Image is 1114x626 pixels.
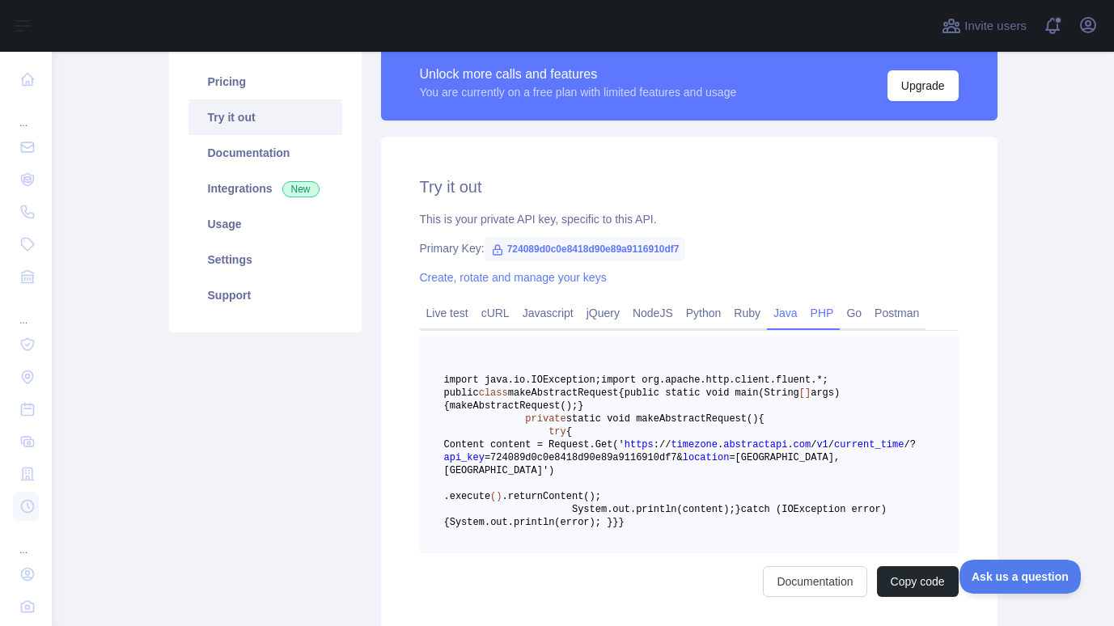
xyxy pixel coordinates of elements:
[502,491,543,502] span: .return
[485,237,686,261] span: 724089d0c0e8418d90e89a9116910df7
[868,300,926,326] a: Postman
[767,300,804,326] a: Java
[758,413,764,425] span: {
[840,300,868,326] a: Go
[444,491,491,502] span: .execute
[444,374,601,386] span: import java.io.IOException;
[549,426,566,438] span: try
[910,439,916,450] span: ?
[595,439,625,450] span: Get('
[659,439,665,450] span: /
[959,560,1082,594] iframe: Toggle Customer Support
[188,277,342,313] a: Support
[804,300,841,326] a: PHP
[723,439,787,450] span: abstractapi
[578,400,583,412] span: }
[877,566,959,597] button: Copy code
[566,413,659,425] span: static void make
[450,517,485,528] span: System
[420,211,959,227] div: This is your private API key, specific to this API.
[572,504,607,515] span: System
[479,387,508,399] span: class
[420,84,737,100] div: You are currently on a free plan with limited features and usage
[665,439,671,450] span: /
[572,400,578,412] span: ;
[485,452,683,463] span: =724089d0c0e8418d90e89a9116910df7&
[718,439,723,450] span: .
[787,439,793,450] span: .
[13,524,39,556] div: ...
[619,517,625,528] span: }
[188,242,342,277] a: Settings
[420,176,959,198] h2: Try it out
[473,400,572,412] span: AbstractRequest()
[625,387,799,399] span: public static void main(String
[490,517,612,528] span: out.println(error); }
[828,439,834,450] span: /
[799,387,811,399] span: []
[516,300,580,326] a: Javascript
[625,439,654,450] span: https
[525,413,565,425] span: private
[475,300,516,326] a: cURL
[580,300,626,326] a: jQuery
[964,17,1027,36] span: Invite users
[508,387,619,399] span: makeAbstractRequest
[654,439,659,450] span: :
[420,240,959,256] div: Primary Key:
[887,70,959,101] button: Upgrade
[450,400,473,412] span: make
[282,181,320,197] span: New
[188,99,342,135] a: Try it out
[680,300,728,326] a: Python
[595,491,601,502] span: ;
[834,439,904,450] span: current_time
[671,439,718,450] span: timezone
[659,413,758,425] span: AbstractRequest()
[485,517,490,528] span: .
[619,387,625,399] span: {
[612,504,735,515] span: out.println(content);
[13,97,39,129] div: ...
[904,439,909,450] span: /
[626,300,680,326] a: NodeJS
[607,504,612,515] span: .
[13,294,39,327] div: ...
[816,439,828,450] span: v1
[444,452,485,463] span: api_key
[601,374,828,386] span: import org.apache.http.client.fluent.*;
[188,135,342,171] a: Documentation
[735,504,741,515] span: }
[727,300,767,326] a: Ruby
[543,491,595,502] span: Content()
[566,426,572,438] span: {
[794,439,811,450] span: com
[763,566,866,597] a: Documentation
[188,171,342,206] a: Integrations New
[188,64,342,99] a: Pricing
[938,13,1030,39] button: Invite users
[490,491,502,502] span: ()
[612,517,618,528] span: }
[188,206,342,242] a: Usage
[420,300,475,326] a: Live test
[811,439,816,450] span: /
[444,387,479,399] span: public
[444,439,595,450] span: Content content = Request.
[420,65,737,84] div: Unlock more calls and features
[420,271,607,284] a: Create, rotate and manage your keys
[683,452,730,463] span: location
